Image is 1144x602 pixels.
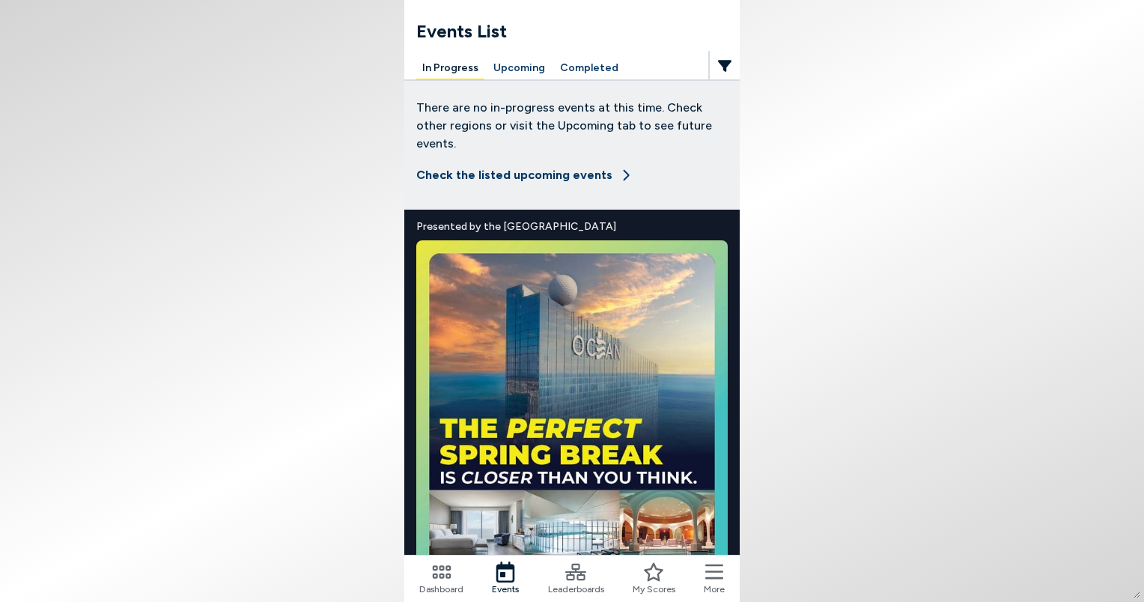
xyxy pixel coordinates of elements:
[416,99,728,153] p: There are no in-progress events at this time. Check other regions or visit the Upcoming tab to se...
[416,57,484,80] button: In Progress
[416,18,740,45] h1: Events List
[548,583,604,596] span: Leaderboards
[492,583,519,596] span: Events
[704,583,725,596] span: More
[633,562,675,596] a: My Scores
[554,57,624,80] button: Completed
[633,583,675,596] span: My Scores
[487,57,551,80] button: Upcoming
[416,219,728,234] span: Presented by the [GEOGRAPHIC_DATA]
[404,57,740,80] div: Manage your account
[704,562,725,596] button: More
[419,583,463,596] span: Dashboard
[548,562,604,596] a: Leaderboards
[492,562,519,596] a: Events
[416,159,633,192] button: Check the listed upcoming events
[419,562,463,596] a: Dashboard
